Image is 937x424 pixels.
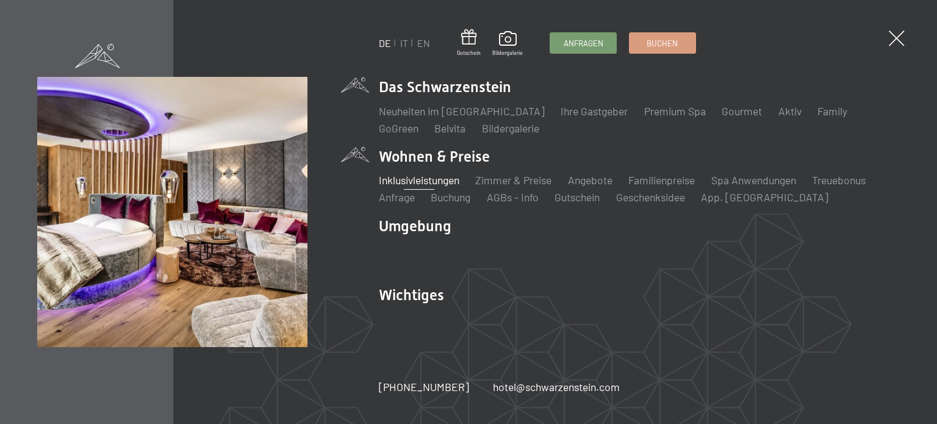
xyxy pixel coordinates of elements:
[379,380,469,393] span: [PHONE_NUMBER]
[647,38,678,49] span: Buchen
[379,190,415,204] a: Anfrage
[417,37,430,49] a: EN
[457,29,481,57] a: Gutschein
[616,190,685,204] a: Geschenksidee
[379,37,391,49] a: DE
[400,37,408,49] a: IT
[555,190,600,204] a: Gutschein
[812,173,866,187] a: Treuebonus
[434,121,465,135] a: Belvita
[482,121,539,135] a: Bildergalerie
[817,104,847,118] a: Family
[568,173,612,187] a: Angebote
[475,173,551,187] a: Zimmer & Preise
[379,104,545,118] a: Neuheiten im [GEOGRAPHIC_DATA]
[379,173,459,187] a: Inklusivleistungen
[630,33,695,53] a: Buchen
[628,173,695,187] a: Familienpreise
[644,104,706,118] a: Premium Spa
[711,173,796,187] a: Spa Anwendungen
[561,104,628,118] a: Ihre Gastgeber
[431,190,470,204] a: Buchung
[492,31,523,57] a: Bildergalerie
[778,104,802,118] a: Aktiv
[487,190,539,204] a: AGBs - Info
[492,49,523,57] span: Bildergalerie
[722,104,762,118] a: Gourmet
[564,38,603,49] span: Anfragen
[493,379,620,395] a: hotel@schwarzenstein.com
[550,33,616,53] a: Anfragen
[701,190,828,204] a: App. [GEOGRAPHIC_DATA]
[379,121,418,135] a: GoGreen
[379,379,469,395] a: [PHONE_NUMBER]
[457,49,481,57] span: Gutschein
